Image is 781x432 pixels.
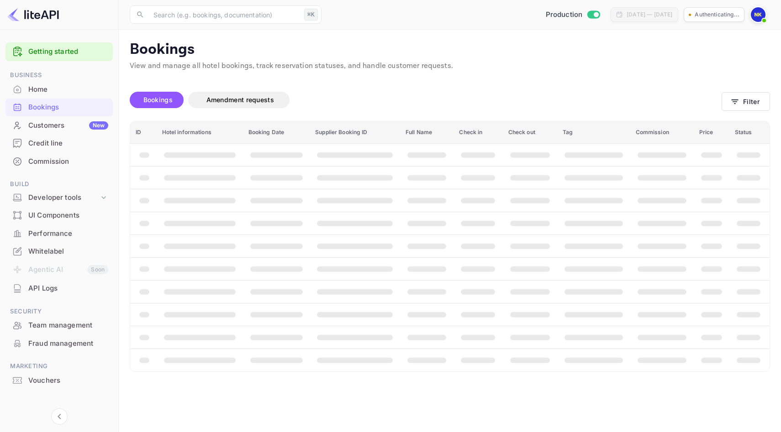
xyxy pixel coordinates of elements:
button: Collapse navigation [51,408,68,425]
span: Amendment requests [206,96,274,104]
div: Commission [28,156,108,167]
div: Team management [5,317,113,334]
span: Security [5,307,113,317]
a: Fraud management [5,335,113,352]
button: Filter [722,92,770,111]
a: Commission [5,153,113,170]
a: Team management [5,317,113,333]
div: Bookings [5,99,113,116]
a: Home [5,81,113,98]
p: Bookings [130,41,770,59]
div: Customers [28,120,108,131]
div: Developer tools [5,190,113,206]
th: Commission [630,121,694,144]
div: CustomersNew [5,117,113,135]
div: Whitelabel [28,246,108,257]
span: Production [546,10,583,20]
div: Getting started [5,42,113,61]
div: Team management [28,320,108,331]
div: UI Components [28,210,108,221]
div: Home [5,81,113,99]
img: Nikolas Kampas [751,7,765,22]
div: Performance [5,225,113,243]
div: Bookings [28,102,108,113]
th: Check out [503,121,557,144]
div: New [89,121,108,130]
a: API Logs [5,280,113,297]
span: Bookings [143,96,173,104]
div: ⌘K [304,9,318,21]
span: Business [5,70,113,80]
div: Fraud management [28,338,108,349]
div: UI Components [5,207,113,224]
div: Developer tools [28,193,99,203]
div: API Logs [28,283,108,294]
div: [DATE] — [DATE] [627,10,672,19]
th: Check in [454,121,502,144]
a: Getting started [28,47,108,57]
div: API Logs [5,280,113,297]
th: Price [694,121,729,144]
div: Vouchers [5,372,113,390]
th: Hotel informations [157,121,243,144]
th: Supplier Booking ID [310,121,400,144]
div: Vouchers [28,375,108,386]
div: Performance [28,229,108,239]
th: Full Name [400,121,454,144]
div: Home [28,84,108,95]
p: Authenticating... [695,10,739,19]
a: Performance [5,225,113,242]
th: Booking Date [243,121,310,144]
a: CustomersNew [5,117,113,134]
span: Marketing [5,361,113,371]
input: Search (e.g. bookings, documentation) [148,5,301,24]
a: Credit line [5,135,113,151]
p: View and manage all hotel bookings, track reservation statuses, and handle customer requests. [130,61,770,72]
div: Commission [5,153,113,171]
table: booking table [130,121,770,371]
span: Build [5,179,113,189]
div: Whitelabel [5,243,113,260]
img: LiteAPI logo [7,7,59,22]
div: Fraud management [5,335,113,353]
a: Whitelabel [5,243,113,260]
a: Bookings [5,99,113,115]
a: Vouchers [5,372,113,389]
th: Status [729,121,770,144]
div: Switch to Sandbox mode [542,10,604,20]
a: UI Components [5,207,113,224]
th: ID [130,121,157,144]
div: Credit line [28,138,108,149]
th: Tag [557,121,630,144]
div: account-settings tabs [130,92,722,108]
